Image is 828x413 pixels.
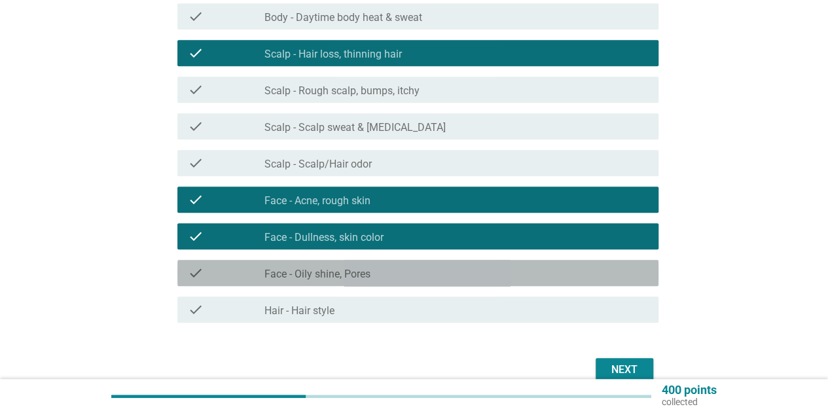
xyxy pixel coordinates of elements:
[264,194,370,207] label: Face - Acne, rough skin
[188,192,204,207] i: check
[188,45,204,61] i: check
[188,155,204,171] i: check
[264,11,422,24] label: Body - Daytime body heat & sweat
[662,384,717,396] p: 400 points
[596,358,653,382] button: Next
[188,228,204,244] i: check
[264,48,402,61] label: Scalp - Hair loss, thinning hair
[662,396,717,408] p: collected
[188,82,204,98] i: check
[606,362,643,378] div: Next
[264,158,372,171] label: Scalp - Scalp/Hair odor
[188,9,204,24] i: check
[264,231,384,244] label: Face - Dullness, skin color
[264,268,370,281] label: Face - Oily shine, Pores
[188,265,204,281] i: check
[188,118,204,134] i: check
[188,302,204,317] i: check
[264,121,446,134] label: Scalp - Scalp sweat & [MEDICAL_DATA]
[264,84,420,98] label: Scalp - Rough scalp, bumps, itchy
[264,304,334,317] label: Hair - Hair style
